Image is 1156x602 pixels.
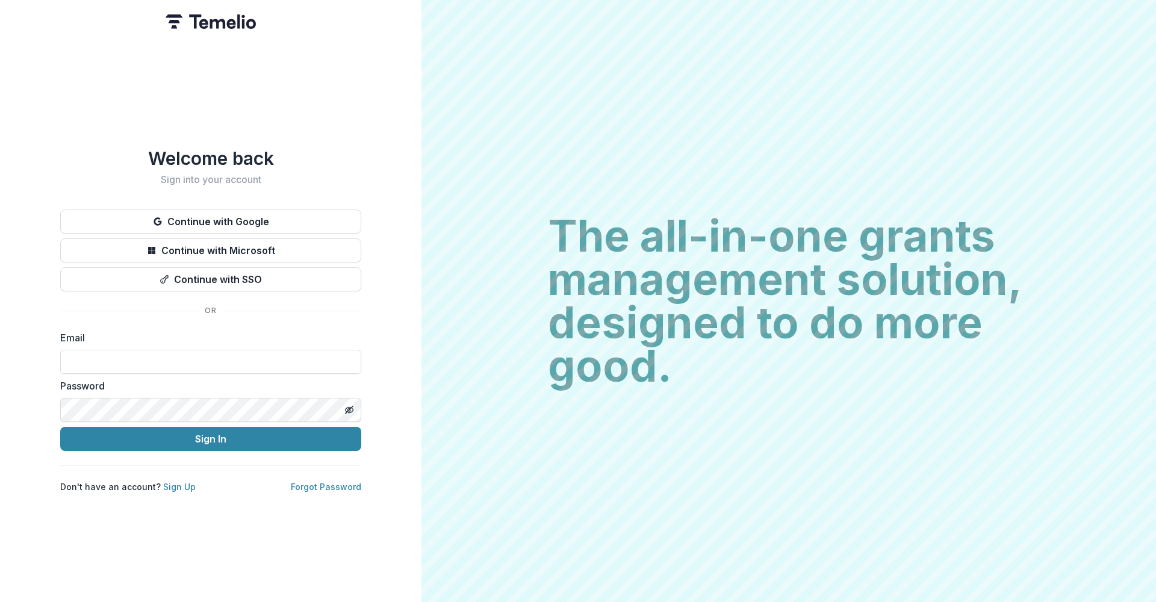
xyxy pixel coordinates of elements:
h1: Welcome back [60,147,361,169]
a: Sign Up [163,482,196,492]
button: Continue with Google [60,209,361,234]
button: Continue with Microsoft [60,238,361,262]
label: Password [60,379,354,393]
img: Temelio [166,14,256,29]
button: Sign In [60,427,361,451]
a: Forgot Password [291,482,361,492]
p: Don't have an account? [60,480,196,493]
h2: Sign into your account [60,174,361,185]
button: Toggle password visibility [340,400,359,420]
button: Continue with SSO [60,267,361,291]
label: Email [60,330,354,345]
